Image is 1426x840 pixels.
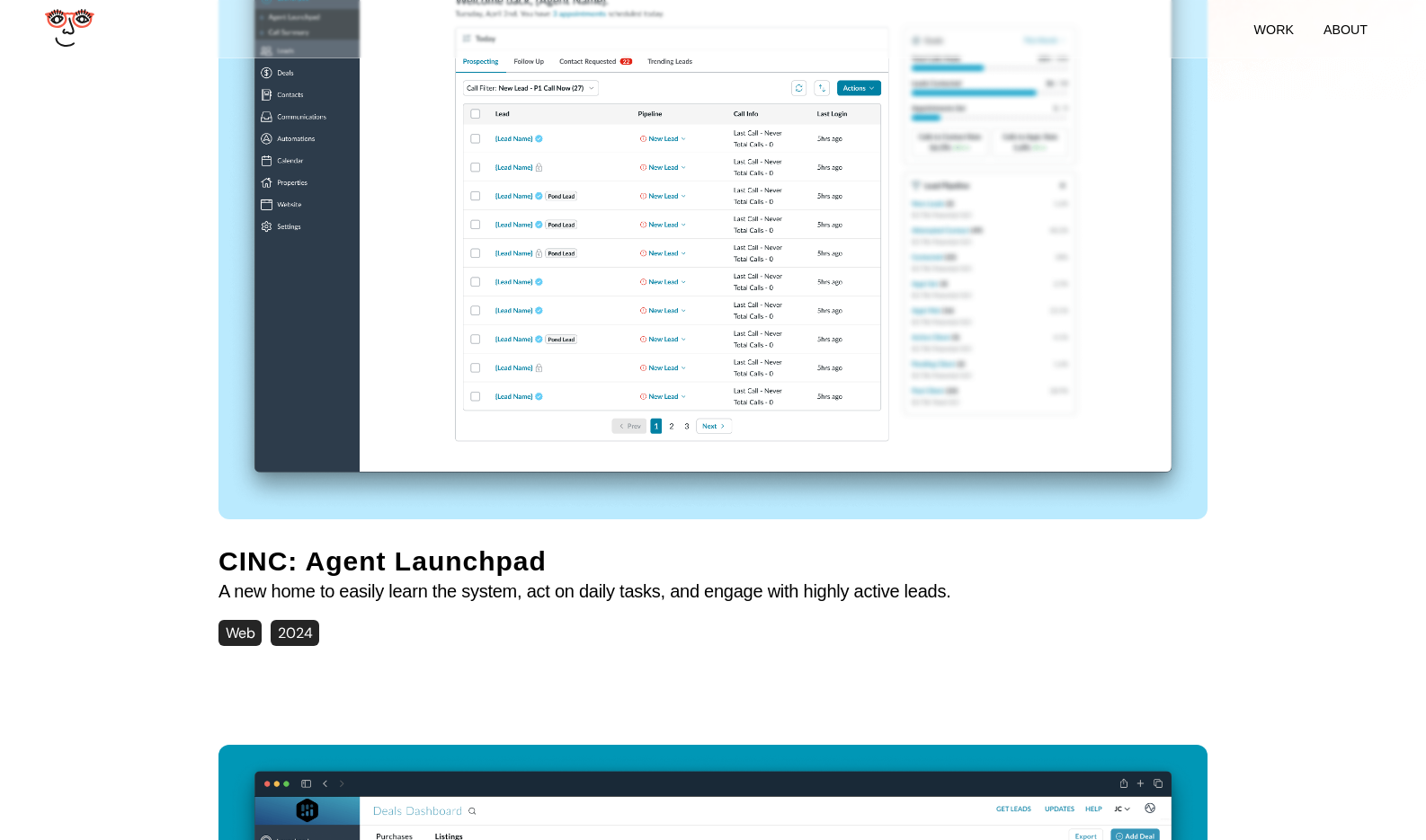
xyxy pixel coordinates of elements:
[1310,8,1381,50] a: about
[1324,22,1368,37] li: about
[218,577,951,606] p: A new home to easily learn the system, act on daily tasks, and engage with highly active leads.
[218,546,951,577] h2: CINC: Agent Launchpad
[271,620,319,646] span: 2024
[1241,8,1307,50] a: work
[218,620,262,646] span: Web
[1254,22,1294,37] li: work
